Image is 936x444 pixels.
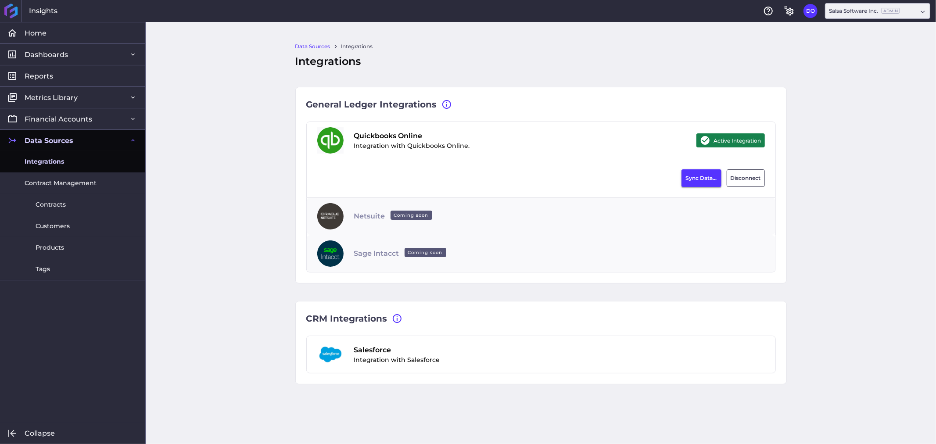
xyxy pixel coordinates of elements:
a: Data Sources [295,43,330,50]
span: Dashboards [25,50,68,59]
span: Products [36,243,64,252]
span: Contracts [36,200,66,209]
button: Disconnect [727,169,765,187]
span: Sage Intacct [354,248,450,259]
button: User Menu [803,4,818,18]
span: Reports [25,72,53,81]
button: General Settings [782,4,796,18]
ins: Coming soon [391,211,432,220]
span: Netsuite [354,211,436,222]
div: General Ledger Integrations [306,98,776,111]
button: Help [761,4,775,18]
a: Integrations [341,43,373,50]
div: Integrations [295,54,787,69]
button: Sync Data... [681,169,721,187]
span: Quickbooks Online [354,131,470,141]
div: Integration with Quickbooks Online. [354,131,470,150]
ins: Coming soon [405,248,446,257]
span: Metrics Library [25,93,78,102]
ins: Admin [882,8,900,14]
span: Collapse [25,429,55,438]
div: Integration with Salesforce [354,345,440,365]
span: Customers [36,222,70,231]
span: Integrations [25,157,64,166]
div: Dropdown select [825,3,930,19]
div: Active Integration [696,133,765,147]
span: Contract Management [25,179,97,188]
span: Data Sources [25,136,73,145]
span: Home [25,29,47,38]
span: Financial Accounts [25,115,92,124]
span: Salesforce [354,345,440,355]
div: CRM Integrations [306,312,776,325]
span: Tags [36,265,50,274]
div: Salsa Software Inc. [829,7,900,15]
